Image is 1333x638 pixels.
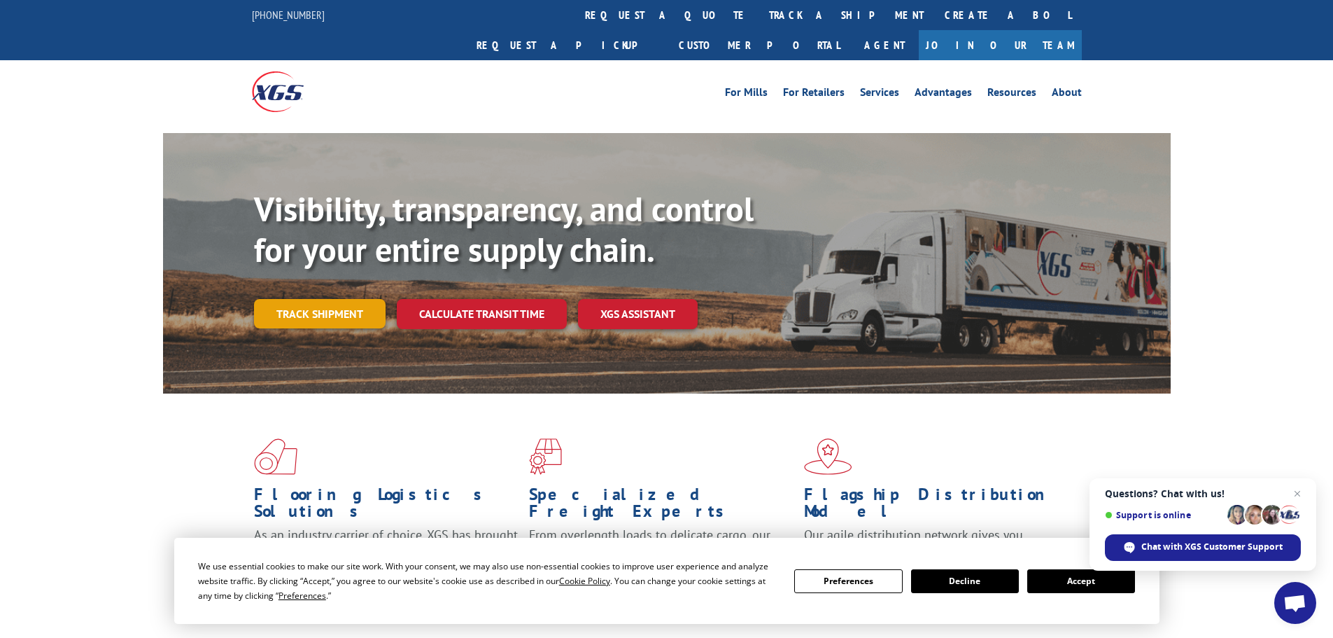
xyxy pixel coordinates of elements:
img: xgs-icon-focused-on-flooring-red [529,438,562,475]
span: Preferences [278,590,326,602]
button: Preferences [794,569,902,593]
a: Resources [987,87,1036,102]
a: Calculate transit time [397,299,567,329]
p: From overlength loads to delicate cargo, our experienced staff knows the best way to move your fr... [529,527,794,589]
div: We use essential cookies to make our site work. With your consent, we may also use non-essential ... [198,559,777,603]
div: Open chat [1274,582,1316,624]
div: Chat with XGS Customer Support [1105,534,1301,561]
span: Cookie Policy [559,575,610,587]
h1: Flooring Logistics Solutions [254,486,519,527]
a: Request a pickup [466,30,668,60]
span: Our agile distribution network gives you nationwide inventory management on demand. [804,527,1062,560]
a: Advantages [915,87,972,102]
a: For Retailers [783,87,845,102]
span: Questions? Chat with us! [1105,488,1301,499]
a: Agent [850,30,919,60]
span: Support is online [1105,510,1222,520]
button: Decline [911,569,1019,593]
img: xgs-icon-flagship-distribution-model-red [804,438,852,475]
a: XGS ASSISTANT [578,299,698,329]
a: Track shipment [254,299,386,328]
span: As an industry carrier of choice, XGS has brought innovation and dedication to flooring logistics... [254,527,518,576]
button: Accept [1027,569,1135,593]
a: [PHONE_NUMBER] [252,8,325,22]
h1: Specialized Freight Experts [529,486,794,527]
h1: Flagship Distribution Model [804,486,1068,527]
div: Cookie Consent Prompt [174,538,1159,624]
a: Join Our Team [919,30,1082,60]
span: Close chat [1289,485,1306,502]
a: Customer Portal [668,30,850,60]
a: For Mills [725,87,768,102]
a: About [1052,87,1082,102]
a: Services [860,87,899,102]
b: Visibility, transparency, and control for your entire supply chain. [254,187,754,271]
img: xgs-icon-total-supply-chain-intelligence-red [254,438,297,475]
span: Chat with XGS Customer Support [1141,541,1283,553]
